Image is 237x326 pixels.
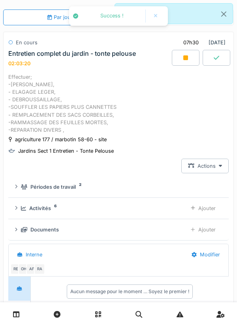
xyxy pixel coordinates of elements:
[11,180,226,194] summary: Périodes de travail2
[181,159,229,173] div: Actions
[18,147,114,155] div: Jardins Sect 1 Entretien - Tonte Pelouse
[177,35,229,50] div: [DATE]
[8,61,30,66] div: 02:03:20
[26,263,37,275] div: AF
[185,247,227,262] div: Modifier
[115,3,233,24] div: Connecté(e).
[8,50,136,57] div: Entretien complet du jardin - tonte pelouse
[29,205,51,212] div: Activités
[18,263,29,275] div: OH
[30,183,76,191] div: Périodes de travail
[11,222,226,237] summary: DocumentsAjouter
[47,13,72,21] div: Par jour
[8,73,229,134] div: Effectuer; -[PERSON_NAME], - ELAGAGE LEGER, - DEBROUSSAILLAGE, -SOUFFLER LES PAPIERS PLUS CANNETT...
[10,263,21,275] div: RE
[70,288,189,295] div: Aucun message pour le moment … Soyez le premier !
[82,13,142,19] div: Success !
[34,263,45,275] div: RA
[16,39,38,46] div: En cours
[215,4,233,25] button: Close
[30,226,59,233] div: Documents
[184,222,222,237] div: Ajouter
[26,251,42,258] div: Interne
[183,39,199,46] div: 07h30
[15,136,107,143] div: agriculture 177 / marbotin 58-60 - site
[11,201,226,216] summary: Activités6Ajouter
[184,201,222,216] div: Ajouter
